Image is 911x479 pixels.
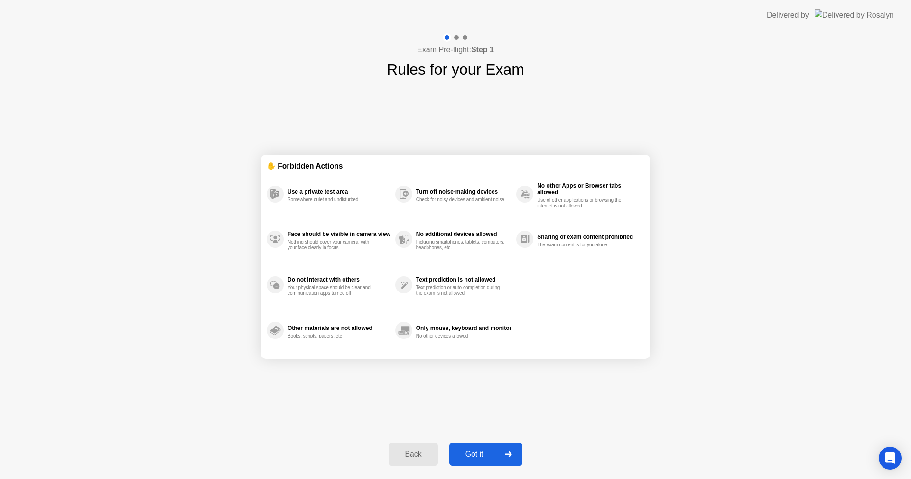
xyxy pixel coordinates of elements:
[288,231,390,237] div: Face should be visible in camera view
[416,197,506,203] div: Check for noisy devices and ambient noise
[288,276,390,283] div: Do not interact with others
[416,325,511,331] div: Only mouse, keyboard and monitor
[416,188,511,195] div: Turn off noise-making devices
[416,231,511,237] div: No additional devices allowed
[452,450,497,459] div: Got it
[288,197,377,203] div: Somewhere quiet and undisturbed
[416,285,506,296] div: Text prediction or auto-completion during the exam is not allowed
[416,276,511,283] div: Text prediction is not allowed
[537,242,627,248] div: The exam content is for you alone
[288,239,377,251] div: Nothing should cover your camera, with your face clearly in focus
[879,447,902,470] div: Open Intercom Messenger
[391,450,435,459] div: Back
[471,46,494,54] b: Step 1
[267,160,644,171] div: ✋ Forbidden Actions
[389,443,437,466] button: Back
[537,234,640,240] div: Sharing of exam content prohibited
[815,9,894,20] img: Delivered by Rosalyn
[288,285,377,296] div: Your physical space should be clear and communication apps turned off
[288,333,377,339] div: Books, scripts, papers, etc
[537,197,627,209] div: Use of other applications or browsing the internet is not allowed
[288,325,390,331] div: Other materials are not allowed
[387,58,524,81] h1: Rules for your Exam
[767,9,809,21] div: Delivered by
[537,182,640,196] div: No other Apps or Browser tabs allowed
[449,443,522,466] button: Got it
[416,239,506,251] div: Including smartphones, tablets, computers, headphones, etc.
[288,188,390,195] div: Use a private test area
[416,333,506,339] div: No other devices allowed
[417,44,494,56] h4: Exam Pre-flight:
